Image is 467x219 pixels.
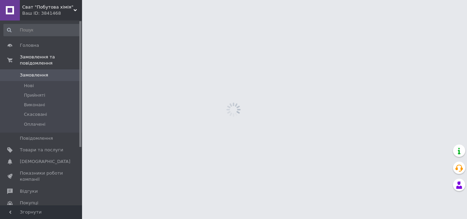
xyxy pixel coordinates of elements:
span: Сват "Побутова хімія" [22,4,74,10]
span: Прийняті [24,92,45,98]
span: Виконані [24,102,45,108]
span: Оплачені [24,121,45,127]
input: Пошук [3,24,81,36]
span: [DEMOGRAPHIC_DATA] [20,159,70,165]
span: Товари та послуги [20,147,63,153]
span: Покупці [20,200,38,206]
span: Замовлення та повідомлення [20,54,82,66]
span: Скасовані [24,111,47,118]
span: Замовлення [20,72,48,78]
span: Нові [24,83,34,89]
span: Повідомлення [20,135,53,141]
div: Ваш ID: 3841468 [22,10,82,16]
span: Показники роботи компанії [20,170,63,182]
span: Головна [20,42,39,49]
span: Відгуки [20,188,38,194]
